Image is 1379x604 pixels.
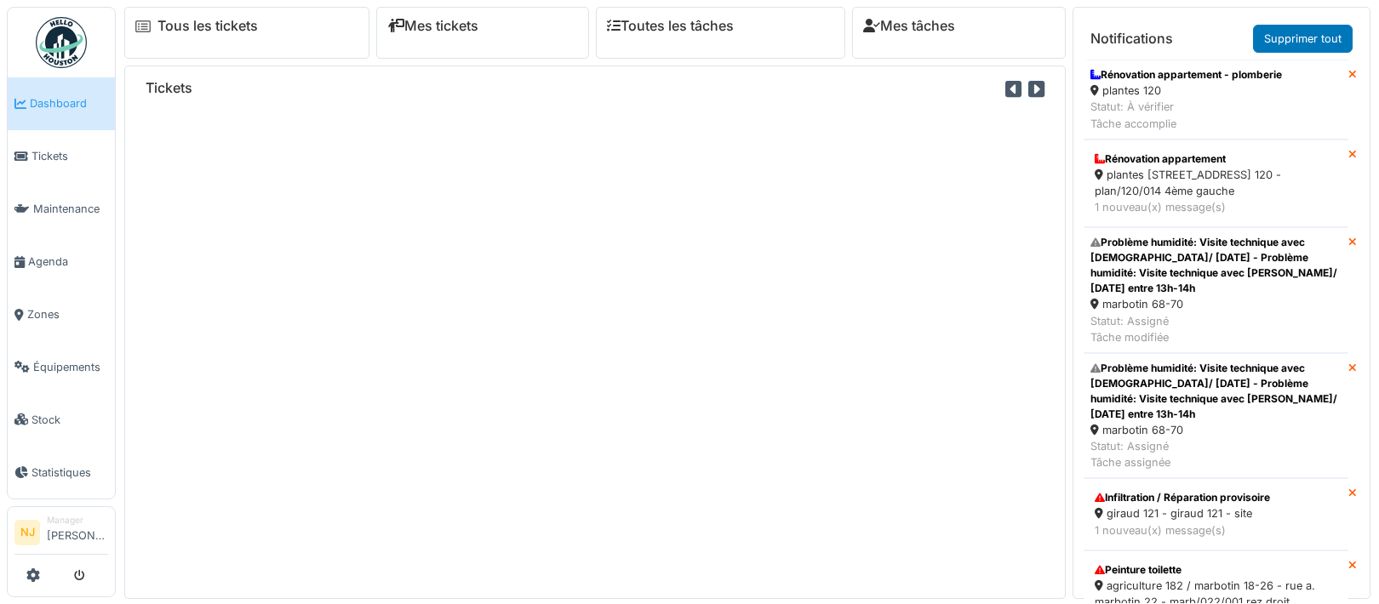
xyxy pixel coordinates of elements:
div: marbotin 68-70 [1090,422,1342,438]
a: Tickets [8,130,115,183]
a: Tous les tickets [157,18,258,34]
div: 1 nouveau(x) message(s) [1095,199,1337,215]
h6: Notifications [1090,31,1173,47]
div: plantes [STREET_ADDRESS] 120 - plan/120/014 4ème gauche [1095,167,1337,199]
div: Statut: Assigné Tâche modifiée [1090,313,1342,345]
div: 1 nouveau(x) message(s) [1095,522,1337,538]
div: Statut: Assigné Tâche assignée [1090,438,1342,470]
div: Peinture toilette [1095,562,1337,578]
div: giraud 121 - giraud 121 - site [1095,505,1337,521]
a: Maintenance [8,183,115,236]
span: Zones [27,306,108,322]
a: NJ Manager[PERSON_NAME] [14,514,108,555]
a: Rénovation appartement - plomberie plantes 120 Statut: À vérifierTâche accomplie [1084,60,1348,140]
a: Zones [8,288,115,341]
a: Statistiques [8,446,115,499]
a: Agenda [8,236,115,288]
div: marbotin 68-70 [1090,296,1342,312]
div: plantes 120 [1090,83,1282,99]
div: Rénovation appartement [1095,151,1337,167]
span: Tickets [31,148,108,164]
a: Mes tickets [387,18,478,34]
li: NJ [14,520,40,545]
div: Problème humidité: Visite technique avec [DEMOGRAPHIC_DATA]/ [DATE] - Problème humidité: Visite t... [1090,235,1342,296]
span: Stock [31,412,108,428]
li: [PERSON_NAME] [47,514,108,550]
h6: Tickets [146,80,192,96]
a: Mes tâches [863,18,955,34]
div: Problème humidité: Visite technique avec [DEMOGRAPHIC_DATA]/ [DATE] - Problème humidité: Visite t... [1090,361,1342,422]
span: Maintenance [33,201,108,217]
div: Infiltration / Réparation provisoire [1095,490,1337,505]
span: Équipements [33,359,108,375]
a: Problème humidité: Visite technique avec [DEMOGRAPHIC_DATA]/ [DATE] - Problème humidité: Visite t... [1084,353,1348,479]
img: Badge_color-CXgf-gQk.svg [36,17,87,68]
a: Infiltration / Réparation provisoire giraud 121 - giraud 121 - site 1 nouveau(x) message(s) [1084,478,1348,550]
span: Dashboard [30,95,108,111]
a: Supprimer tout [1253,25,1353,53]
div: Rénovation appartement - plomberie [1090,67,1282,83]
a: Rénovation appartement plantes [STREET_ADDRESS] 120 - plan/120/014 4ème gauche 1 nouveau(x) messa... [1084,140,1348,228]
div: Manager [47,514,108,527]
a: Équipements [8,341,115,394]
span: Agenda [28,254,108,270]
a: Problème humidité: Visite technique avec [DEMOGRAPHIC_DATA]/ [DATE] - Problème humidité: Visite t... [1084,227,1348,353]
a: Stock [8,393,115,446]
a: Dashboard [8,77,115,130]
div: Statut: À vérifier Tâche accomplie [1090,99,1282,131]
a: Toutes les tâches [607,18,734,34]
span: Statistiques [31,464,108,481]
